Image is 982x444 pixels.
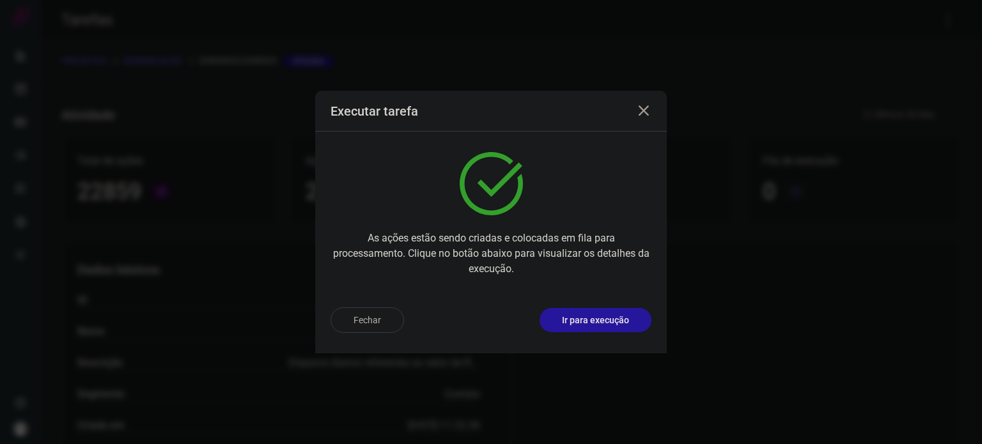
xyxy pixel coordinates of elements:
[331,103,418,119] h3: Executar tarefa
[331,231,651,277] p: As ações estão sendo criadas e colocadas em fila para processamento. Clique no botão abaixo para ...
[460,152,523,215] img: verified.svg
[331,307,404,333] button: Fechar
[540,308,651,332] button: Ir para execução
[562,314,629,327] p: Ir para execução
